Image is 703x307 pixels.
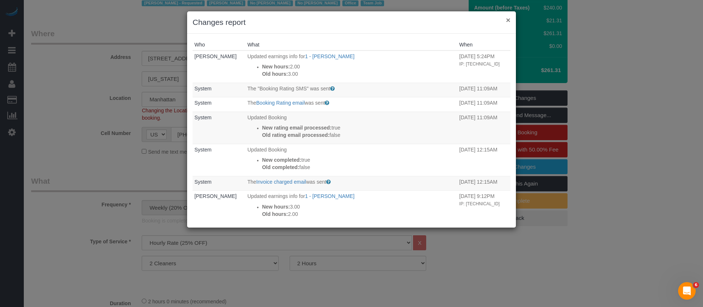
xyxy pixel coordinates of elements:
[246,191,458,223] td: What
[305,193,354,199] a: 1 - [PERSON_NAME]
[248,147,287,153] span: Updated Booking
[194,193,237,199] a: [PERSON_NAME]
[193,17,510,28] h3: Changes report
[262,71,288,77] strong: Old hours:
[262,210,456,218] p: 2.00
[459,61,499,67] small: IP: [TECHNICAL_ID]
[262,63,456,70] p: 2.00
[305,53,354,59] a: 1 - [PERSON_NAME]
[246,97,458,112] td: What
[193,144,246,176] td: Who
[262,70,456,78] p: 3.00
[246,83,458,97] td: What
[262,164,300,170] strong: Old completed:
[248,86,330,91] span: The "Booking Rating SMS" was sent
[457,144,510,176] td: When
[262,132,330,138] strong: Old rating email processed:
[193,83,246,97] td: Who
[305,100,325,106] span: was sent
[246,176,458,191] td: What
[262,164,456,171] p: false
[262,124,456,131] p: true
[262,204,290,210] strong: New hours:
[194,179,212,185] a: System
[457,176,510,191] td: When
[248,100,256,106] span: The
[457,112,510,144] td: When
[262,131,456,139] p: false
[457,97,510,112] td: When
[306,179,326,185] span: was sent
[246,39,458,50] th: What
[193,112,246,144] td: Who
[256,179,306,185] a: Invoice charged email
[262,211,288,217] strong: Old hours:
[262,125,332,131] strong: New rating email processed:
[194,100,212,106] a: System
[457,39,510,50] th: When
[262,157,301,163] strong: New completed:
[256,100,305,106] a: Booking Rating email
[193,39,246,50] th: Who
[693,282,699,288] span: 6
[194,53,237,59] a: [PERSON_NAME]
[187,11,516,228] sui-modal: Changes report
[193,97,246,112] td: Who
[248,115,287,120] span: Updated Booking
[194,115,212,120] a: System
[248,179,256,185] span: The
[457,191,510,223] td: When
[194,86,212,91] a: System
[248,193,305,199] span: Updated earnings info for
[457,50,510,83] td: When
[262,156,456,164] p: true
[193,191,246,223] td: Who
[459,201,499,206] small: IP: [TECHNICAL_ID]
[506,16,510,24] button: ×
[193,50,246,83] td: Who
[678,282,696,300] iframe: Intercom live chat
[457,83,510,97] td: When
[246,144,458,176] td: What
[246,112,458,144] td: What
[262,203,456,210] p: 3.00
[193,176,246,191] td: Who
[194,147,212,153] a: System
[246,50,458,83] td: What
[248,53,305,59] span: Updated earnings info for
[262,64,290,70] strong: New hours:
